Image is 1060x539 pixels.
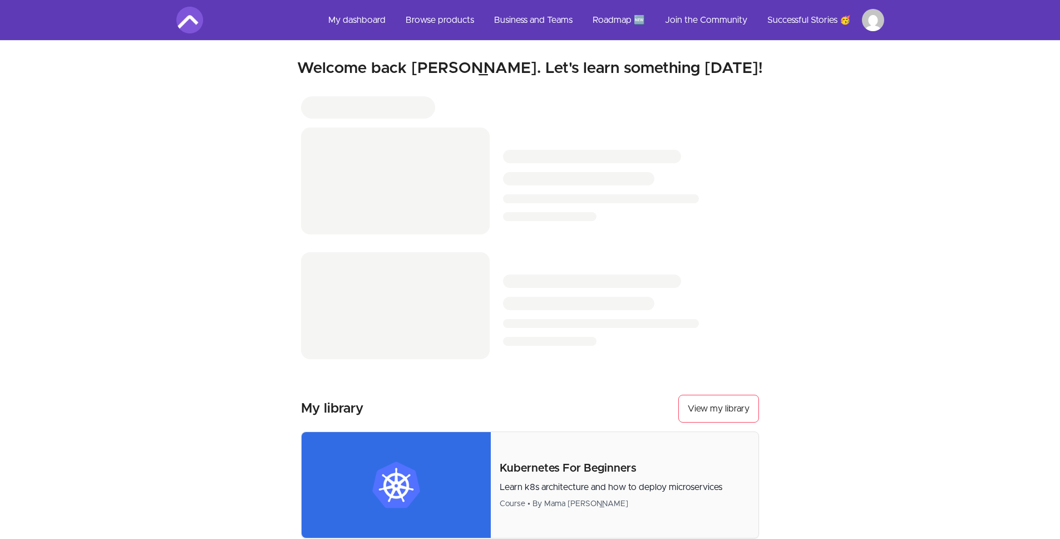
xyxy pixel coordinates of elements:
[500,460,750,476] p: Kubernetes For Beginners
[500,498,750,509] div: Course • By Mama [PERSON_NAME]
[301,400,363,418] h3: My library
[678,395,759,423] button: View my library
[319,7,884,33] nav: Main
[862,9,884,31] img: Profile image for 박문규
[176,7,203,33] img: Amigoscode logo
[302,432,491,538] img: Product image for Kubernetes For Beginners
[656,7,756,33] a: Join the Community
[301,432,760,538] a: Product image for Kubernetes For BeginnersKubernetes For BeginnersLearn k8s architecture and how ...
[397,7,483,33] a: Browse products
[485,7,581,33] a: Business and Teams
[159,58,902,79] h2: Welcome back [PERSON_NAME]. Let's learn something [DATE]!
[319,7,395,33] a: My dashboard
[500,481,750,494] p: Learn k8s architecture and how to deploy microservices
[758,7,860,33] a: Successful Stories 🥳
[584,7,654,33] a: Roadmap 🆕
